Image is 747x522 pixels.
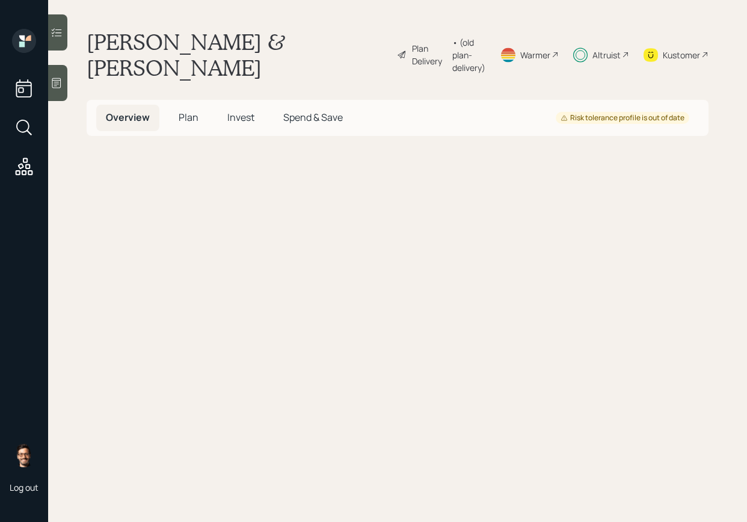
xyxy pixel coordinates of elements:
[561,113,684,123] div: Risk tolerance profile is out of date
[87,29,387,81] h1: [PERSON_NAME] & [PERSON_NAME]
[227,111,254,124] span: Invest
[179,111,198,124] span: Plan
[452,36,485,74] div: • (old plan-delivery)
[106,111,150,124] span: Overview
[12,443,36,467] img: sami-boghos-headshot.png
[520,49,550,61] div: Warmer
[592,49,621,61] div: Altruist
[283,111,343,124] span: Spend & Save
[663,49,700,61] div: Kustomer
[412,42,446,67] div: Plan Delivery
[10,482,38,493] div: Log out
